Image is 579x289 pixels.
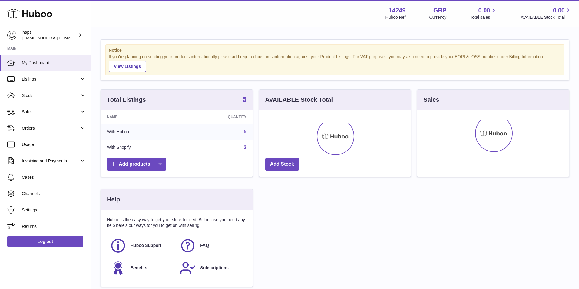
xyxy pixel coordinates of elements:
span: Usage [22,142,86,148]
p: Huboo is the easy way to get your stock fulfilled. But incase you need any help here's our ways f... [107,217,246,228]
img: internalAdmin-14249@internal.huboo.com [7,31,16,40]
span: Listings [22,76,80,82]
a: Log out [7,236,83,247]
span: AVAILABLE Stock Total [521,15,572,20]
strong: Notice [109,48,561,53]
span: Invoicing and Payments [22,158,80,164]
span: 0.00 [553,6,565,15]
span: [EMAIL_ADDRESS][DOMAIN_NAME] [22,35,89,40]
a: 5 [244,129,246,134]
a: Benefits [110,260,174,276]
a: 5 [243,96,246,103]
strong: 5 [243,96,246,102]
span: Huboo Support [131,243,161,248]
a: 0.00 AVAILABLE Stock Total [521,6,572,20]
a: 0.00 Total sales [470,6,497,20]
span: My Dashboard [22,60,86,66]
a: 2 [244,145,246,150]
a: FAQ [180,238,243,254]
span: Settings [22,207,86,213]
a: View Listings [109,61,146,72]
span: 0.00 [478,6,490,15]
div: haps [22,29,77,41]
span: FAQ [200,243,209,248]
span: Sales [22,109,80,115]
h3: Total Listings [107,96,146,104]
div: Huboo Ref [385,15,406,20]
td: With Shopify [101,140,183,155]
span: Total sales [470,15,497,20]
h3: Sales [423,96,439,104]
td: With Huboo [101,124,183,140]
h3: AVAILABLE Stock Total [265,96,333,104]
th: Name [101,110,183,124]
strong: GBP [433,6,446,15]
span: Channels [22,191,86,197]
div: Currency [429,15,447,20]
span: Benefits [131,265,147,271]
a: Huboo Support [110,238,174,254]
span: Subscriptions [200,265,228,271]
span: Cases [22,174,86,180]
th: Quantity [183,110,253,124]
strong: 14249 [389,6,406,15]
a: Subscriptions [180,260,243,276]
span: Stock [22,93,80,98]
a: Add products [107,158,166,171]
a: Add Stock [265,158,299,171]
span: Orders [22,125,80,131]
h3: Help [107,195,120,204]
div: If you're planning on sending your products internationally please add required customs informati... [109,54,561,72]
span: Returns [22,224,86,229]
